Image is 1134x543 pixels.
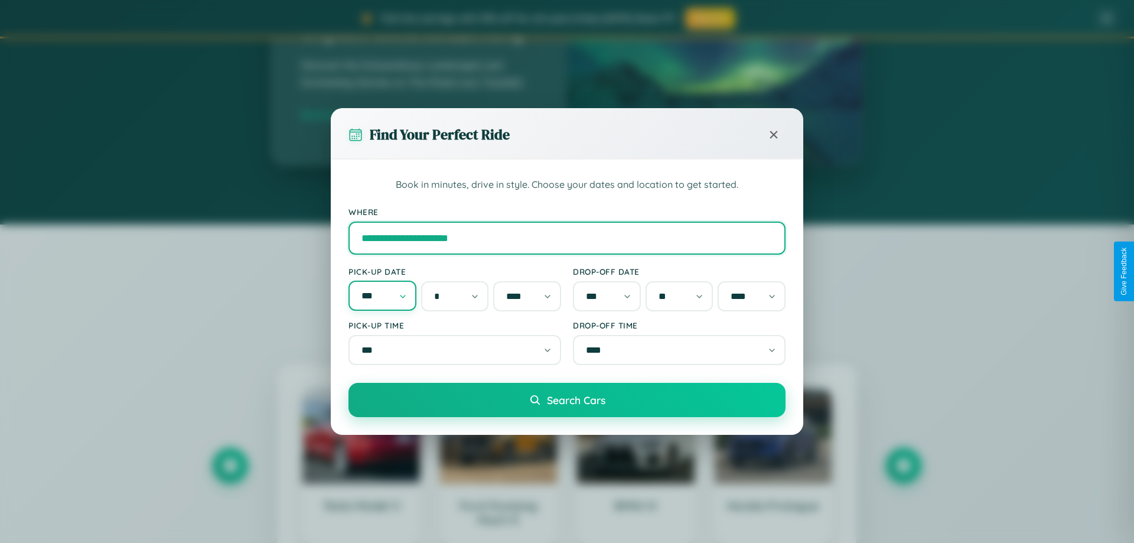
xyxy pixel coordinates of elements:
[573,320,786,330] label: Drop-off Time
[370,125,510,144] h3: Find Your Perfect Ride
[348,177,786,193] p: Book in minutes, drive in style. Choose your dates and location to get started.
[348,207,786,217] label: Where
[348,266,561,277] label: Pick-up Date
[348,320,561,330] label: Pick-up Time
[573,266,786,277] label: Drop-off Date
[547,394,605,407] span: Search Cars
[348,383,786,417] button: Search Cars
